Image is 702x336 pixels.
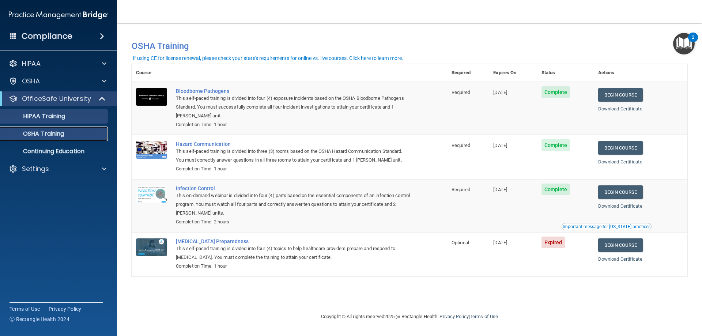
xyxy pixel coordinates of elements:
[493,187,507,192] span: [DATE]
[176,262,411,271] div: Completion Time: 1 hour
[176,165,411,173] div: Completion Time: 1 hour
[176,238,411,244] a: [MEDICAL_DATA] Preparedness
[132,54,404,62] button: If using CE for license renewal, please check your state's requirements for online vs. live cours...
[9,94,106,103] a: OfficeSafe University
[176,141,411,147] a: Hazard Communication
[598,256,642,262] a: Download Certificate
[22,165,49,173] p: Settings
[541,86,570,98] span: Complete
[133,56,403,61] div: If using CE for license renewal, please check your state's requirements for online vs. live cours...
[10,316,69,323] span: Ⓒ Rectangle Health 2024
[489,64,537,82] th: Expires On
[9,77,106,86] a: OSHA
[598,159,642,165] a: Download Certificate
[452,143,470,148] span: Required
[176,120,411,129] div: Completion Time: 1 hour
[452,90,470,95] span: Required
[541,184,570,195] span: Complete
[22,94,91,103] p: OfficeSafe University
[598,106,642,112] a: Download Certificate
[22,77,40,86] p: OSHA
[49,305,82,313] a: Privacy Policy
[563,224,650,229] div: Important message for [US_STATE] practices
[598,238,643,252] a: Begin Course
[132,64,171,82] th: Course
[575,284,693,313] iframe: Drift Widget Chat Controller
[22,31,72,41] h4: Compliance
[176,94,411,120] div: This self-paced training is divided into four (4) exposure incidents based on the OSHA Bloodborne...
[692,37,694,47] div: 2
[176,244,411,262] div: This self-paced training is divided into four (4) topics to help healthcare providers prepare and...
[5,148,105,155] p: Continuing Education
[537,64,594,82] th: Status
[10,305,40,313] a: Terms of Use
[9,8,108,22] img: PMB logo
[9,59,106,68] a: HIPAA
[9,165,106,173] a: Settings
[598,88,643,102] a: Begin Course
[176,185,411,191] a: Infection Control
[447,64,489,82] th: Required
[594,64,687,82] th: Actions
[493,90,507,95] span: [DATE]
[176,147,411,165] div: This self-paced training is divided into three (3) rooms based on the OSHA Hazard Communication S...
[598,203,642,209] a: Download Certificate
[598,185,643,199] a: Begin Course
[452,240,469,245] span: Optional
[452,187,470,192] span: Required
[5,113,65,120] p: HIPAA Training
[176,88,411,94] a: Bloodborne Pathogens
[673,33,695,54] button: Open Resource Center, 2 new notifications
[541,237,565,248] span: Expired
[132,41,687,51] h4: OSHA Training
[493,143,507,148] span: [DATE]
[276,305,543,328] div: Copyright © All rights reserved 2025 @ Rectangle Health | |
[541,139,570,151] span: Complete
[176,218,411,226] div: Completion Time: 2 hours
[562,223,652,230] button: Read this if you are a dental practitioner in the state of CA
[439,314,468,319] a: Privacy Policy
[598,141,643,155] a: Begin Course
[470,314,498,319] a: Terms of Use
[22,59,41,68] p: HIPAA
[5,130,64,137] p: OSHA Training
[176,191,411,218] div: This on-demand webinar is divided into four (4) parts based on the essential components of an inf...
[493,240,507,245] span: [DATE]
